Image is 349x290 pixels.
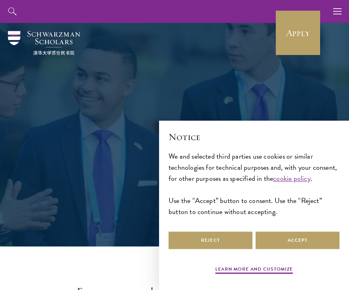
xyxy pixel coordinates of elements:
[215,265,293,275] button: Learn more and customize
[169,151,340,217] div: We and selected third parties use cookies or similar technologies for technical purposes and, wit...
[276,11,320,55] a: Apply
[256,231,340,249] button: Accept
[8,31,80,55] img: Schwarzman Scholars
[273,173,310,184] a: cookie policy
[169,130,340,144] h2: Notice
[169,231,252,249] button: Reject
